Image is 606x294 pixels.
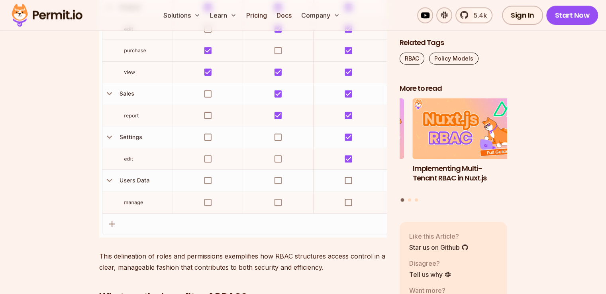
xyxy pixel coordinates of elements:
a: Pricing [243,7,270,23]
button: Go to slide 2 [408,198,411,202]
a: Tell us why [409,270,451,279]
a: RBAC [400,53,424,65]
li: 3 of 3 [296,99,404,194]
img: Permit logo [8,2,86,29]
h2: More to read [400,84,507,94]
p: Disagree? [409,259,451,268]
button: Solutions [160,7,204,23]
img: Policy-Based Access Control (PBAC) Isn’t as Great as You Think [296,99,404,159]
h3: Policy-Based Access Control (PBAC) Isn’t as Great as You Think [296,164,404,193]
div: Posts [400,99,507,203]
img: Implementing Multi-Tenant RBAC in Nuxt.js [413,99,520,159]
a: Star us on Github [409,243,469,252]
button: Learn [207,7,240,23]
li: 1 of 3 [413,99,520,194]
button: Go to slide 1 [401,198,404,202]
p: This delineation of roles and permissions exemplifies how RBAC structures access control in a cle... [99,250,387,272]
button: Go to slide 3 [415,198,418,202]
a: Policy Models [429,53,479,65]
a: Docs [273,7,295,23]
p: Like this Article? [409,231,469,241]
a: 5.4k [455,7,492,23]
h2: Related Tags [400,38,507,48]
span: 5.4k [469,10,487,20]
a: Start Now [546,6,598,25]
h3: Implementing Multi-Tenant RBAC in Nuxt.js [413,164,520,184]
button: Company [298,7,343,23]
a: Implementing Multi-Tenant RBAC in Nuxt.jsImplementing Multi-Tenant RBAC in Nuxt.js [413,99,520,194]
a: Sign In [502,6,543,25]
